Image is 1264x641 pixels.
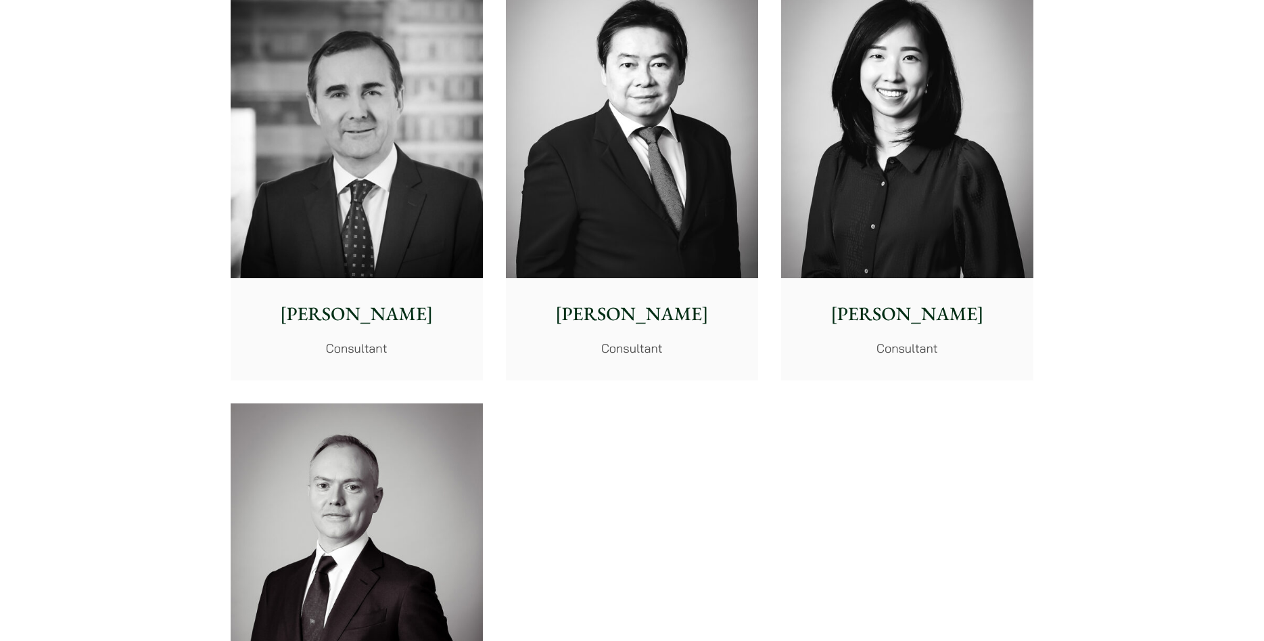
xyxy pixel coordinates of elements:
[517,300,747,328] p: [PERSON_NAME]
[517,339,747,357] p: Consultant
[241,339,472,357] p: Consultant
[792,339,1023,357] p: Consultant
[241,300,472,328] p: [PERSON_NAME]
[792,300,1023,328] p: [PERSON_NAME]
